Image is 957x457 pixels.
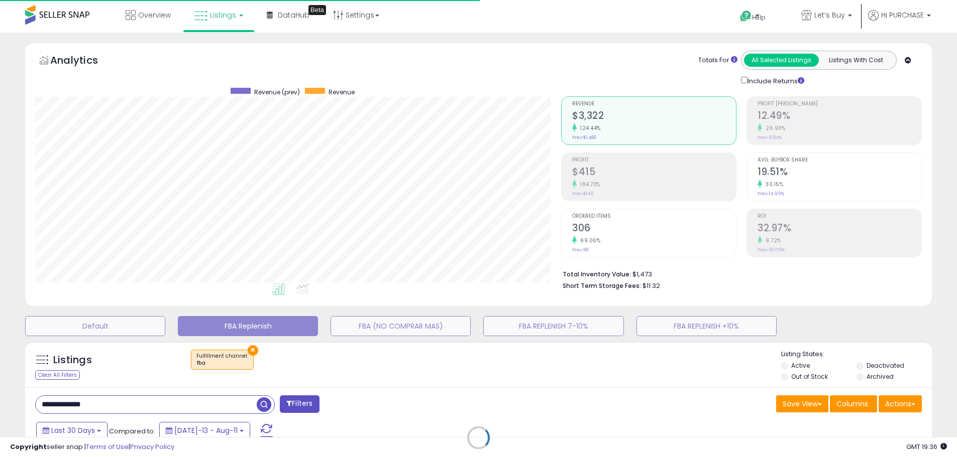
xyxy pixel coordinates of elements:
small: Prev: 30.05% [758,247,785,253]
button: Listings With Cost [818,54,893,67]
span: $11.32 [643,281,660,290]
a: Hi PURCHASE [868,10,931,33]
small: 184.73% [577,181,600,188]
span: Profit [572,158,736,163]
span: Revenue (prev) [254,88,300,96]
i: Get Help [739,10,752,23]
button: FBA Replenish [178,316,318,336]
span: Avg. Buybox Share [758,158,921,163]
button: FBA REPLENISH +10% [636,316,777,336]
div: Totals For [698,56,737,65]
span: Hi PURCHASE [881,10,924,20]
small: Prev: $146 [572,191,593,197]
small: 30.15% [762,181,783,188]
h2: 19.51% [758,166,921,180]
span: Ordered Items [572,214,736,219]
small: 26.93% [762,124,785,132]
button: FBA REPLENISH 7-10% [483,316,623,336]
small: Prev: $1,480 [572,134,597,140]
span: Listings [210,10,236,20]
div: seller snap | | [10,442,174,452]
h2: 12.49% [758,110,921,123]
span: Profit [PERSON_NAME] [758,101,921,107]
span: DataHub [278,10,309,20]
b: Total Inventory Value: [563,270,631,278]
div: Tooltip anchor [308,5,326,15]
small: Prev: 9.84% [758,134,782,140]
span: Revenue [329,88,355,96]
button: All Selected Listings [744,54,819,67]
small: 124.44% [577,124,601,132]
small: 9.72% [762,237,781,244]
span: ROI [758,214,921,219]
button: Default [25,316,165,336]
span: Revenue [572,101,736,107]
b: Short Term Storage Fees: [563,281,641,290]
span: Let’s Buy [814,10,845,20]
a: Help [732,3,785,33]
span: Overview [138,10,171,20]
h5: Analytics [50,53,118,70]
h2: 306 [572,222,736,236]
small: 69.06% [577,237,600,244]
h2: 32.97% [758,222,921,236]
h2: $415 [572,166,736,180]
small: Prev: 181 [572,247,589,253]
div: Include Returns [733,75,816,86]
button: FBA (NO COMPRAR MAS) [331,316,471,336]
h2: $3,322 [572,110,736,123]
li: $1,473 [563,267,914,279]
span: Help [752,13,766,22]
small: Prev: 14.99% [758,191,784,197]
strong: Copyright [10,442,47,451]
